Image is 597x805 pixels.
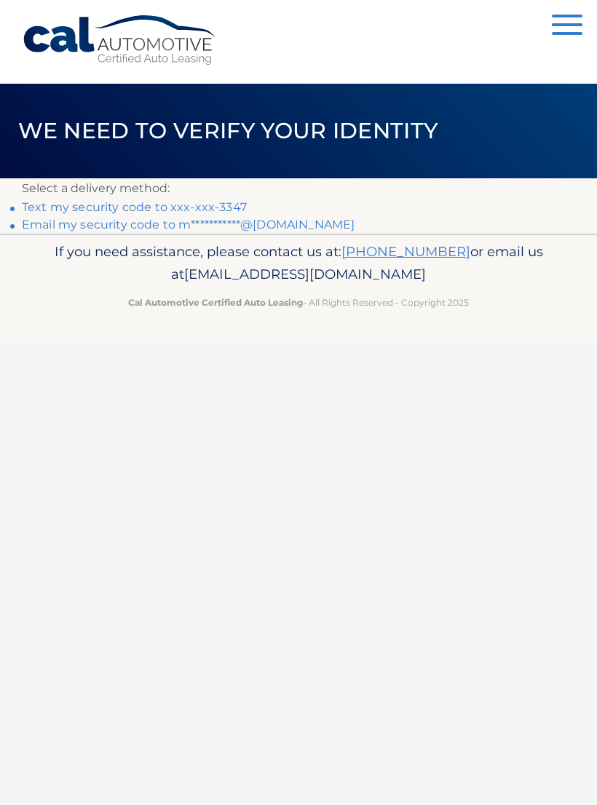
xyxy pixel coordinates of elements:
a: Text my security code to xxx-xxx-3347 [22,200,247,214]
p: - All Rights Reserved - Copyright 2025 [22,295,575,310]
p: If you need assistance, please contact us at: or email us at [22,240,575,287]
span: We need to verify your identity [18,117,438,144]
a: Cal Automotive [22,15,218,66]
a: [PHONE_NUMBER] [341,243,470,260]
button: Menu [552,15,582,39]
p: Select a delivery method: [22,178,575,199]
span: [EMAIL_ADDRESS][DOMAIN_NAME] [184,266,426,282]
strong: Cal Automotive Certified Auto Leasing [128,297,303,308]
